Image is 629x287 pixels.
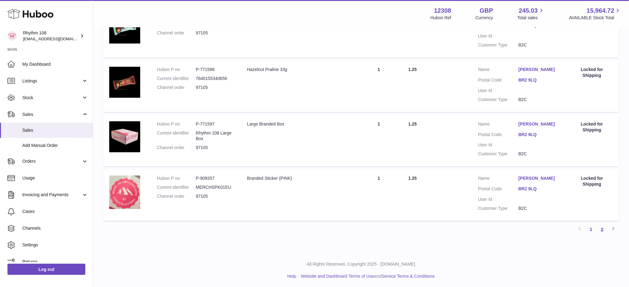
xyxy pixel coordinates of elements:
a: BR2 9LQ [519,186,559,192]
dt: Customer Type [478,205,519,211]
a: BR2 9LQ [519,132,559,138]
div: Rhythm 108 [23,30,79,42]
span: 1.25 [408,121,417,126]
dt: Current identifier [157,130,196,142]
div: Large Branded Box [247,121,349,127]
strong: 12308 [434,7,452,15]
dd: 7640155340656 [196,76,235,82]
dt: Huboo P no [157,67,196,73]
dt: Name [478,175,519,183]
span: Listings [22,78,82,84]
a: Service Terms & Conditions [381,274,435,279]
span: Orders [22,158,82,164]
a: 245.03 Total sales [517,7,545,21]
a: Log out [7,264,85,275]
img: 123081684745685.jpg [109,67,140,98]
dt: Channel order [157,193,196,199]
div: Locked for Shipping [571,121,613,133]
dt: Name [478,67,519,74]
dt: Postal Code [478,186,519,193]
span: Cases [22,209,88,214]
div: Huboo Ref [431,15,452,21]
span: [EMAIL_ADDRESS][DOMAIN_NAME] [23,36,91,41]
span: My Dashboard [22,61,88,67]
dt: Channel order [157,85,196,91]
dd: P-771586 [196,67,235,73]
dt: Huboo P no [157,175,196,181]
dt: Postal Code [478,132,519,139]
div: Currency [476,15,493,21]
dt: Customer Type [478,97,519,103]
span: 1.25 [408,176,417,181]
td: 1 [356,169,402,221]
span: 15,964.72 [587,7,614,15]
a: BR2 9LQ [519,77,559,83]
span: Channels [22,225,88,231]
dt: Postal Code [478,77,519,85]
dd: 97105 [196,193,235,199]
dt: Channel order [157,145,196,151]
dt: Customer Type [478,151,519,157]
dd: B2C [519,205,559,211]
dd: 97105 [196,145,235,151]
div: Locked for Shipping [571,175,613,187]
span: Add Manual Order [22,143,88,148]
div: Hazelnut Praline 33g [247,67,349,73]
dd: 97105 [196,85,235,91]
span: 245.03 [519,7,538,15]
span: 1.25 [408,67,417,72]
span: Settings [22,242,88,248]
span: Returns [22,259,88,265]
dt: Current identifier [157,76,196,82]
strong: GBP [480,7,493,15]
img: internalAdmin-12308@internal.huboo.com [7,31,17,41]
dt: Customer Type [478,42,519,48]
span: Total sales [517,15,545,21]
dt: Name [478,121,519,129]
dt: Huboo P no [157,121,196,127]
span: Usage [22,175,88,181]
a: Website and Dashboard Terms of Use [301,274,374,279]
span: Sales [22,112,82,117]
dd: B2C [519,151,559,157]
img: 1701192391.jpg [109,175,140,209]
img: 123081684745583.jpg [109,12,140,43]
dt: Channel order [157,30,196,36]
div: Locked for Shipping [571,67,613,78]
dd: P-771597 [196,121,235,127]
span: AVAILABLE Stock Total [569,15,622,21]
dt: User Id [478,33,519,39]
dd: Rhythm 108 Large Box [196,130,235,142]
a: 2 [597,224,608,235]
dt: User Id [478,196,519,202]
a: Help [287,274,296,279]
a: [PERSON_NAME] [519,121,559,127]
p: All Rights Reserved. Copyright 2025 - [DOMAIN_NAME] [98,261,624,267]
img: 123081684744870.jpg [109,121,140,152]
td: 1 [356,60,402,112]
dt: User Id [478,142,519,148]
dt: Current identifier [157,184,196,190]
a: 15,964.72 AVAILABLE Stock Total [569,7,622,21]
a: [PERSON_NAME] [519,67,559,73]
a: 1 [586,224,597,235]
span: Sales [22,127,88,133]
dd: P-909357 [196,175,235,181]
td: 1 [356,6,402,58]
span: Stock [22,95,82,101]
td: 1 [356,115,402,166]
dd: B2C [519,97,559,103]
dd: B2C [519,42,559,48]
li: and [299,273,435,279]
div: Branded Sticker (PINK) [247,175,349,181]
dd: MERCHSPK01EU [196,184,235,190]
span: Invoicing and Payments [22,192,82,198]
a: [PERSON_NAME] [519,175,559,181]
dt: User Id [478,88,519,94]
dd: 97105 [196,30,235,36]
